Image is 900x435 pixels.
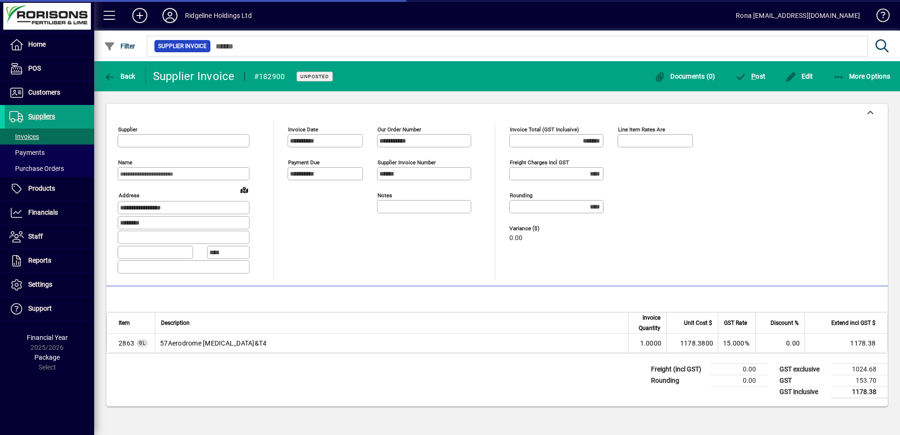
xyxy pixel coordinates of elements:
button: Profile [155,7,185,24]
div: Ridgeline Holdings Ltd [185,8,252,23]
td: GST exclusive [775,363,831,375]
td: 15.000% [718,334,755,353]
td: 0.00 [711,375,767,386]
mat-label: Notes [378,192,392,199]
div: Rona [EMAIL_ADDRESS][DOMAIN_NAME] [736,8,860,23]
span: P [751,72,755,80]
td: 1024.68 [831,363,888,375]
span: Home [28,40,46,48]
span: Financial Year [27,334,68,341]
span: Unposted [300,73,329,80]
button: Filter [102,38,138,55]
span: Purchase Orders [9,165,64,172]
span: Customers [28,89,60,96]
a: View on map [237,182,252,197]
span: Extend incl GST $ [831,318,876,328]
td: 1178.3800 [666,334,718,353]
span: Invoices [9,133,39,140]
span: Back [104,72,136,80]
span: Unit Cost $ [684,318,712,328]
td: 0.00 [711,363,767,375]
span: Variance ($) [509,226,566,232]
a: Home [5,33,94,56]
mat-label: Our order number [378,126,421,133]
a: Settings [5,273,94,297]
button: Post [733,68,768,85]
span: POS [28,64,41,72]
span: Documents (0) [654,72,715,80]
button: Documents (0) [652,68,718,85]
span: Supplier Invoice [158,41,207,51]
td: 57Aerodrome [MEDICAL_DATA]&T4 [155,334,628,353]
div: #182900 [254,69,285,84]
span: Payments [9,149,45,156]
td: 1178.38 [831,386,888,398]
mat-label: Supplier [118,126,137,133]
td: 153.70 [831,375,888,386]
mat-label: Freight charges incl GST [510,159,569,166]
app-page-header-button: Back [94,68,146,85]
span: Support [28,305,52,312]
mat-label: Invoice Total (GST inclusive) [510,126,579,133]
span: Description [161,318,190,328]
mat-label: Line item rates are [618,126,665,133]
button: Back [102,68,138,85]
td: GST inclusive [775,386,831,398]
mat-label: Supplier invoice number [378,159,436,166]
a: POS [5,57,94,81]
span: Financials [28,209,58,216]
span: 0.00 [509,234,522,242]
td: Rounding [646,375,711,386]
td: 0.00 [755,334,804,353]
span: Discount % [771,318,799,328]
span: Reports [28,257,51,264]
span: More Options [833,72,891,80]
td: Freight (incl GST) [646,363,711,375]
span: Package [34,354,60,361]
mat-label: Rounding [510,192,532,199]
span: Staff [28,233,43,240]
span: Invoice Quantity [635,313,660,333]
a: Staff [5,225,94,249]
a: Financials [5,201,94,225]
span: Filter [104,42,136,50]
span: GL [139,340,145,346]
a: Invoices [5,129,94,145]
a: Knowledge Base [869,2,888,32]
span: Legal Expenses [119,338,134,348]
mat-label: Invoice date [288,126,318,133]
td: 1.0000 [628,334,666,353]
span: Item [119,318,130,328]
button: Edit [783,68,816,85]
mat-label: Payment due [288,159,320,166]
a: Customers [5,81,94,105]
a: Payments [5,145,94,161]
button: Add [125,7,155,24]
a: Support [5,297,94,321]
span: Products [28,185,55,192]
a: Purchase Orders [5,161,94,177]
button: More Options [831,68,893,85]
mat-label: Name [118,159,132,166]
span: Suppliers [28,113,55,120]
span: Edit [785,72,813,80]
span: GST Rate [724,318,747,328]
td: 1178.38 [804,334,887,353]
td: GST [775,375,831,386]
span: Settings [28,281,52,288]
span: ost [735,72,766,80]
a: Products [5,177,94,201]
a: Reports [5,249,94,273]
div: Supplier Invoice [153,69,235,84]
